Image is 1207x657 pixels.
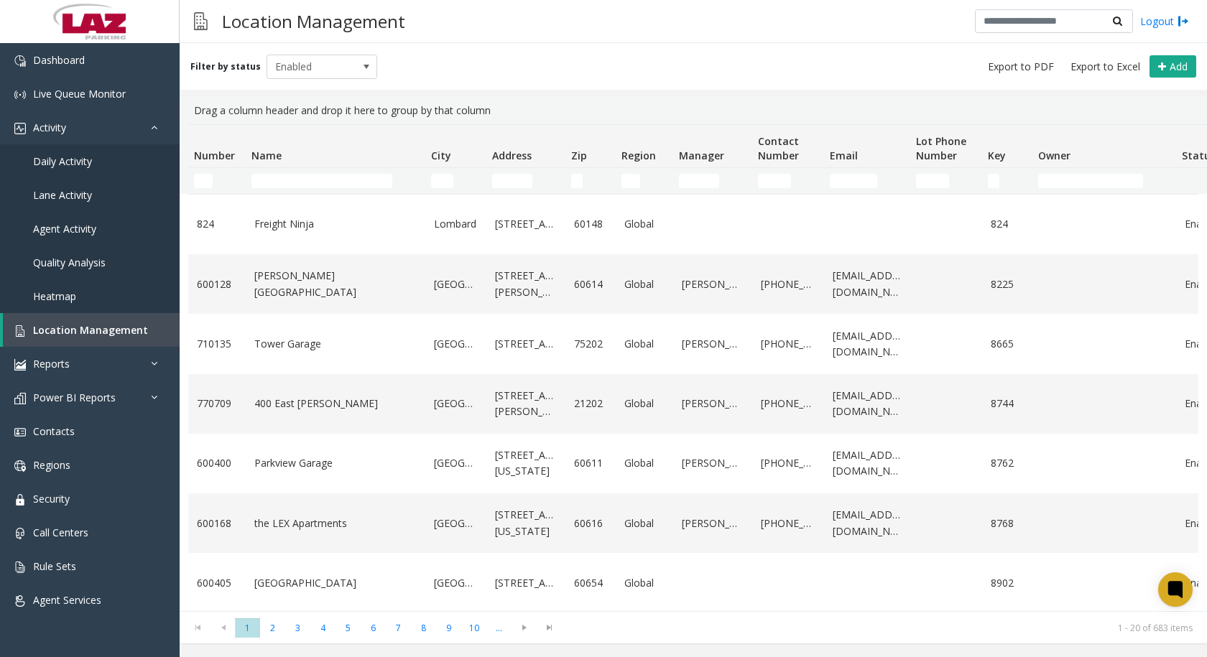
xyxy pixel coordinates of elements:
[761,516,815,531] a: [PHONE_NUMBER]
[486,168,565,194] td: Address Filter
[1070,60,1140,74] span: Export to Excel
[621,174,640,188] input: Region Filter
[260,618,285,638] span: Page 2
[197,396,237,411] a: 770709
[33,323,148,337] span: Location Management
[33,53,85,67] span: Dashboard
[758,134,799,162] span: Contact Number
[33,593,101,607] span: Agent Services
[574,396,607,411] a: 21202
[988,60,1054,74] span: Export to PDF
[495,575,557,591] a: [STREET_ADDRESS]
[988,149,1006,162] span: Key
[14,460,26,472] img: 'icon'
[254,396,417,411] a: 400 East [PERSON_NAME]
[434,396,478,411] a: [GEOGRAPHIC_DATA]
[215,4,412,39] h3: Location Management
[991,396,1024,411] a: 8744
[14,123,26,134] img: 'icon'
[254,455,417,471] a: Parkview Garage
[682,516,744,531] a: [PERSON_NAME]
[833,268,902,300] a: [EMAIL_ADDRESS][DOMAIN_NAME]
[982,57,1060,77] button: Export to PDF
[246,168,425,194] td: Name Filter
[425,168,486,194] td: City Filter
[33,87,126,101] span: Live Queue Monitor
[621,149,656,162] span: Region
[336,618,361,638] span: Page 5
[434,455,478,471] a: [GEOGRAPHIC_DATA]
[411,618,436,638] span: Page 8
[624,276,665,292] a: Global
[830,149,858,162] span: Email
[285,618,310,638] span: Page 3
[1170,60,1188,73] span: Add
[14,528,26,539] img: 'icon'
[758,174,791,188] input: Contact Number Filter
[254,336,417,352] a: Tower Garage
[33,121,66,134] span: Activity
[574,516,607,531] a: 60616
[310,618,336,638] span: Page 4
[267,55,355,78] span: Enabled
[1032,168,1176,194] td: Owner Filter
[988,174,999,188] input: Key Filter
[761,455,815,471] a: [PHONE_NUMBER]
[991,216,1024,232] a: 824
[1178,14,1189,29] img: logout
[461,618,486,638] span: Page 10
[574,455,607,471] a: 60611
[14,89,26,101] img: 'icon'
[431,149,451,162] span: City
[495,336,557,352] a: [STREET_ADDRESS]
[833,328,902,360] a: [EMAIL_ADDRESS][DOMAIN_NAME]
[197,575,237,591] a: 600405
[434,216,478,232] a: Lombard
[761,276,815,292] a: [PHONE_NUMBER]
[434,575,478,591] a: [GEOGRAPHIC_DATA]
[33,458,70,472] span: Regions
[14,55,26,67] img: 'icon'
[565,168,616,194] td: Zip Filter
[916,134,966,162] span: Lot Phone Number
[194,174,213,188] input: Number Filter
[624,336,665,352] a: Global
[434,336,478,352] a: [GEOGRAPHIC_DATA]
[14,562,26,573] img: 'icon'
[197,216,237,232] a: 824
[254,216,417,232] a: Freight Ninja
[571,149,587,162] span: Zip
[386,618,411,638] span: Page 7
[14,325,26,337] img: 'icon'
[1150,55,1196,78] button: Add
[431,174,453,188] input: City Filter
[14,393,26,404] img: 'icon'
[574,336,607,352] a: 75202
[492,174,532,188] input: Address Filter
[540,622,559,633] span: Go to the last page
[14,494,26,505] img: 'icon'
[682,455,744,471] a: [PERSON_NAME]
[679,149,724,162] span: Manager
[3,313,180,347] a: Location Management
[434,276,478,292] a: [GEOGRAPHIC_DATA]
[833,388,902,420] a: [EMAIL_ADDRESS][DOMAIN_NAME]
[495,447,557,480] a: [STREET_ADDRESS][US_STATE]
[33,289,76,303] span: Heatmap
[682,396,744,411] a: [PERSON_NAME]
[14,359,26,371] img: 'icon'
[682,336,744,352] a: [PERSON_NAME]
[33,559,76,573] span: Rule Sets
[33,391,116,404] span: Power BI Reports
[180,124,1207,611] div: Data table
[33,222,96,236] span: Agent Activity
[910,168,982,194] td: Lot Phone Number Filter
[33,492,70,505] span: Security
[14,595,26,607] img: 'icon'
[624,396,665,411] a: Global
[624,455,665,471] a: Global
[761,336,815,352] a: [PHONE_NUMBER]
[682,276,744,292] a: [PERSON_NAME]
[436,618,461,638] span: Page 9
[33,188,92,202] span: Lane Activity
